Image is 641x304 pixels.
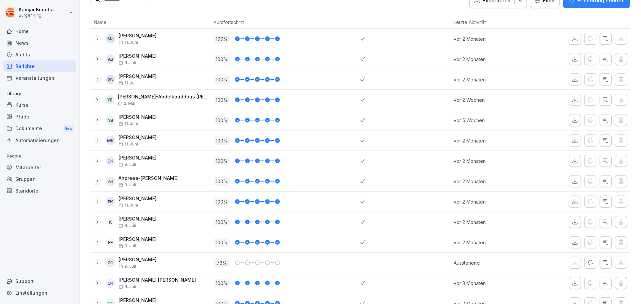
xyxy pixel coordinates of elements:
p: 100 % [214,35,230,43]
p: vor 3 Monaten [454,280,525,287]
span: 9. Juli [119,244,136,248]
p: 100 % [214,136,230,145]
p: vor 2 Wochen [454,96,525,103]
a: News [3,37,76,49]
p: [PERSON_NAME] [119,196,157,202]
div: Dokumente [3,122,76,135]
p: vor 2 Monaten [454,178,525,185]
p: [PERSON_NAME] [119,33,157,39]
div: AS [106,54,115,64]
div: K [106,217,115,227]
p: Letzte Aktivität [454,19,522,26]
a: Pfade [3,111,76,122]
a: Audits [3,49,76,60]
span: 9. Juli [119,264,136,269]
p: [PERSON_NAME] [119,216,157,222]
p: [PERSON_NAME] [119,155,157,161]
p: [PERSON_NAME] [119,257,157,263]
p: Kursfortschritt [214,19,357,26]
a: Einstellungen [3,287,76,299]
p: Name [94,19,207,26]
span: 9. Juli [119,60,136,65]
a: Veranstaltungen [3,72,76,84]
span: 11. Juni [119,203,138,208]
p: [PERSON_NAME] [119,135,157,140]
div: Support [3,275,76,287]
p: vor 2 Monaten [454,56,525,63]
p: Library [3,88,76,99]
p: 100 % [214,279,230,287]
div: ZO [106,258,115,267]
div: MJ [106,34,115,43]
span: 11. Juni [119,40,138,45]
p: 100 % [214,177,230,186]
span: 2. Mai [118,101,135,106]
p: vor 2 Monaten [454,137,525,144]
p: vor 2 Monaten [454,76,525,83]
span: 9. Juli [119,183,136,187]
span: 11. Juli [119,81,137,85]
p: [PERSON_NAME] [119,114,157,120]
div: YB [105,95,115,104]
p: 73 % [214,259,230,267]
p: 100 % [214,96,230,104]
a: Kurse [3,99,76,111]
p: Burger King [19,13,54,18]
p: People [3,151,76,162]
p: 100 % [214,75,230,84]
div: EK [106,197,115,206]
div: GN [106,75,115,84]
div: OK [106,278,115,288]
p: 100 % [214,218,230,226]
p: [PERSON_NAME] [PERSON_NAME] [119,277,196,283]
a: DokumenteNew [3,122,76,135]
a: Gruppen [3,173,76,185]
a: Standorte [3,185,76,197]
p: [PERSON_NAME] [119,237,157,242]
p: [PERSON_NAME] [119,298,157,303]
p: Andreea-[PERSON_NAME] [119,176,179,181]
span: 9. Juli [119,223,136,228]
a: Home [3,25,76,37]
p: 100 % [214,157,230,165]
p: vor 2 Monaten [454,219,525,226]
div: FF [106,238,115,247]
p: vor 5 Wochen [454,117,525,124]
div: MK [106,136,115,145]
a: Mitarbeiter [3,162,76,173]
p: [PERSON_NAME] [119,74,157,79]
p: vor 2 Monaten [454,158,525,165]
div: CK [106,156,115,166]
a: Berichte [3,60,76,72]
div: New [63,125,74,132]
p: 100 % [214,55,230,63]
p: [PERSON_NAME] [119,53,157,59]
p: vor 2 Monaten [454,35,525,42]
span: 9. Juli [119,284,136,289]
span: 11. Juni [119,142,138,146]
p: [PERSON_NAME]-Abdelkouddous [PERSON_NAME] [118,94,210,100]
div: YB [106,115,115,125]
div: AR [106,177,115,186]
span: 9. Juli [119,162,136,167]
p: vor 2 Monaten [454,239,525,246]
p: vor 2 Monaten [454,198,525,205]
a: Automatisierungen [3,134,76,146]
p: Kamjar Kiaieha [19,7,54,13]
p: 100 % [214,198,230,206]
p: 100 % [214,238,230,247]
p: Ausstehend [454,259,525,266]
p: 100 % [214,116,230,124]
